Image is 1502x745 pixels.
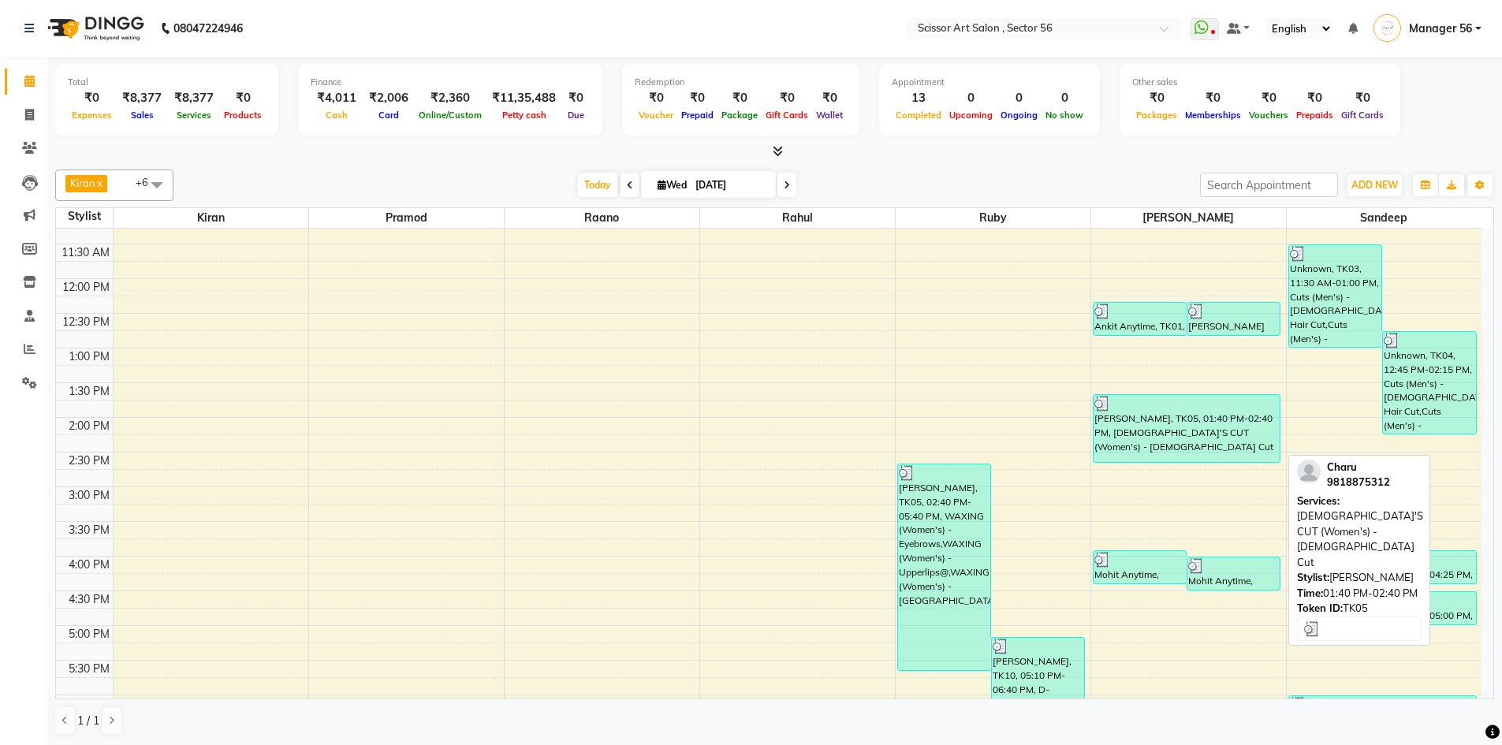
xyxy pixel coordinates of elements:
div: ₹0 [635,89,677,107]
div: 11:30 AM [58,244,113,261]
div: [PERSON_NAME], TK05, 01:40 PM-02:40 PM, [DEMOGRAPHIC_DATA]'S CUT (Women's) - [DEMOGRAPHIC_DATA] Cut [1094,395,1280,462]
span: Products [220,110,266,121]
div: ₹0 [677,89,717,107]
span: Stylist: [1297,571,1329,583]
div: 0 [1042,89,1087,107]
span: No show [1042,110,1087,121]
div: Other sales [1132,76,1388,89]
div: ₹0 [1181,89,1245,107]
span: Card [375,110,403,121]
span: Manager 56 [1409,20,1472,37]
div: 12:00 PM [59,279,113,296]
div: 4:30 PM [65,591,113,608]
span: Token ID: [1297,602,1343,614]
div: ₹0 [562,89,590,107]
div: 5:30 PM [65,661,113,677]
div: Unknown, TK03, 11:30 AM-01:00 PM, Cuts (Men's) - [DEMOGRAPHIC_DATA] Hair Cut,Cuts (Men's) - [PERS... [1289,245,1382,347]
div: ₹11,35,488 [486,89,562,107]
span: Charu [1327,460,1357,473]
div: 0 [945,89,997,107]
span: Prepaid [677,110,717,121]
img: logo [40,6,148,50]
button: ADD NEW [1347,174,1402,196]
div: 13 [892,89,945,107]
div: ₹0 [717,89,762,107]
span: Gift Cards [1337,110,1388,121]
div: ₹8,377 [168,89,220,107]
span: 1 / 1 [77,713,99,729]
span: Vouchers [1245,110,1292,121]
div: 1:00 PM [65,348,113,365]
span: Services [173,110,215,121]
div: [PERSON_NAME] [1297,570,1422,586]
span: Ongoing [997,110,1042,121]
span: Cash [322,110,352,121]
div: ₹0 [1132,89,1181,107]
span: Package [717,110,762,121]
a: x [95,177,102,189]
div: 2:00 PM [65,418,113,434]
div: Unknown, TK04, 12:45 PM-02:15 PM, Cuts (Men's) - [DEMOGRAPHIC_DATA] Hair Cut,Cuts (Men's) - [PERS... [1383,332,1476,434]
div: 3:00 PM [65,487,113,504]
div: 2:30 PM [65,453,113,469]
img: profile [1297,460,1321,483]
div: [PERSON_NAME], TK10, 05:10 PM-06:40 PM, D-TAN/BLEACH (Men's) - Face,CLEANUPS (Women's) - 4 Step [992,638,1084,739]
span: Kiran [70,177,95,189]
div: ₹0 [762,89,812,107]
div: 3:30 PM [65,522,113,538]
div: TK05 [1297,601,1422,616]
span: Sandeep [1287,208,1482,228]
span: [DEMOGRAPHIC_DATA]'S CUT (Women's) - [DEMOGRAPHIC_DATA] Cut [1297,509,1423,568]
input: 2025-09-03 [691,173,770,197]
div: ₹0 [68,89,116,107]
div: 6:00 PM [65,695,113,712]
span: Kiran [114,208,308,228]
span: Packages [1132,110,1181,121]
span: Wallet [812,110,847,121]
span: Raano [505,208,699,228]
div: ₹2,006 [363,89,415,107]
div: 12:30 PM [59,314,113,330]
div: ₹4,011 [311,89,363,107]
span: Gift Cards [762,110,812,121]
span: Pramod [309,208,504,228]
span: Today [578,173,617,197]
div: ₹2,360 [415,89,486,107]
div: ₹0 [1245,89,1292,107]
span: rahul [700,208,895,228]
div: Appointment [892,76,1087,89]
div: 4:00 PM [65,557,113,573]
span: Petty cash [498,110,550,121]
div: [PERSON_NAME] Anytime, TK09, 06:00 PM-06:30 PM, Cuts (Men's) - [PERSON_NAME] Styling [1289,696,1476,728]
div: Stylist [56,208,113,225]
span: +6 [136,176,160,188]
div: ₹8,377 [116,89,168,107]
span: Services: [1297,494,1340,507]
div: Mohit Anytime, TK08, 04:00 PM-04:30 PM, Cuts (Men's) - [PERSON_NAME] Styling [1187,557,1280,590]
span: Expenses [68,110,116,121]
div: 1:30 PM [65,383,113,400]
span: Online/Custom [415,110,486,121]
div: Finance [311,76,590,89]
span: Prepaids [1292,110,1337,121]
span: Upcoming [945,110,997,121]
img: Manager 56 [1373,14,1401,42]
div: 0 [997,89,1042,107]
div: ₹0 [1292,89,1337,107]
span: Wed [654,179,691,191]
div: ₹0 [812,89,847,107]
div: Ankit Anytime, TK01, 12:20 PM-12:50 PM, Cuts (Men's) - [DEMOGRAPHIC_DATA] Hair Cut [1094,303,1186,335]
div: Total [68,76,266,89]
span: Memberships [1181,110,1245,121]
div: [PERSON_NAME] Anytime, TK02, 12:20 PM-12:50 PM, Cuts (Men's) - [DEMOGRAPHIC_DATA] Hair Cut [1187,303,1280,335]
span: Time: [1297,587,1323,599]
b: 08047224946 [173,6,243,50]
div: Redemption [635,76,847,89]
input: Search Appointment [1200,173,1338,197]
div: [PERSON_NAME], TK05, 02:40 PM-05:40 PM, WAXING (Women's) - Eyebrows,WAXING (Women's) - Upperlips@... [898,464,990,670]
div: ₹0 [220,89,266,107]
span: Sales [127,110,158,121]
span: Completed [892,110,945,121]
span: Voucher [635,110,677,121]
span: Due [564,110,588,121]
